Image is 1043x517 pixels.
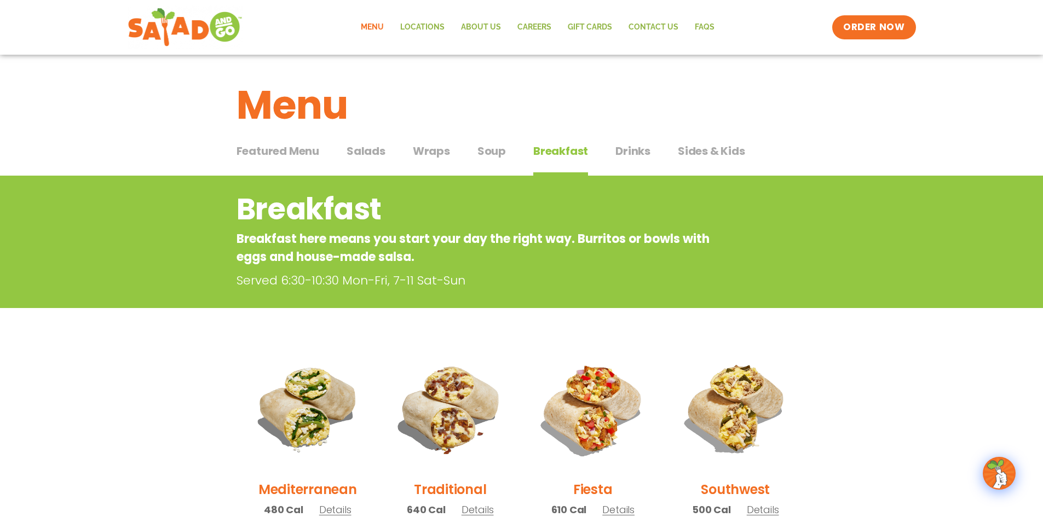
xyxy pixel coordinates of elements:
[602,503,635,516] span: Details
[701,480,770,499] h2: Southwest
[672,345,799,472] img: Product photo for Southwest
[264,502,303,517] span: 480 Cal
[237,230,719,266] p: Breakfast here means you start your day the right way. Burritos or bowls with eggs and house-made...
[237,271,724,289] p: Served 6:30-10:30 Mon-Fri, 7-11 Sat-Sun
[984,458,1015,489] img: wpChatIcon
[237,187,719,231] h2: Breakfast
[353,15,392,40] a: Menu
[747,503,779,516] span: Details
[237,143,319,159] span: Featured Menu
[453,15,509,40] a: About Us
[414,480,486,499] h2: Traditional
[258,480,357,499] h2: Mediterranean
[530,345,656,472] img: Product photo for Fiesta
[319,503,351,516] span: Details
[509,15,560,40] a: Careers
[392,15,453,40] a: Locations
[573,480,613,499] h2: Fiesta
[615,143,650,159] span: Drinks
[832,15,915,39] a: ORDER NOW
[551,502,587,517] span: 610 Cal
[245,345,371,472] img: Product photo for Mediterranean Breakfast Burrito
[413,143,450,159] span: Wraps
[533,143,588,159] span: Breakfast
[678,143,745,159] span: Sides & Kids
[347,143,385,159] span: Salads
[237,75,807,135] h1: Menu
[407,502,446,517] span: 640 Cal
[128,5,243,49] img: new-SAG-logo-768×292
[620,15,687,40] a: Contact Us
[692,502,731,517] span: 500 Cal
[843,21,904,34] span: ORDER NOW
[477,143,506,159] span: Soup
[560,15,620,40] a: GIFT CARDS
[462,503,494,516] span: Details
[687,15,723,40] a: FAQs
[237,139,807,176] div: Tabbed content
[387,345,514,472] img: Product photo for Traditional
[353,15,723,40] nav: Menu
